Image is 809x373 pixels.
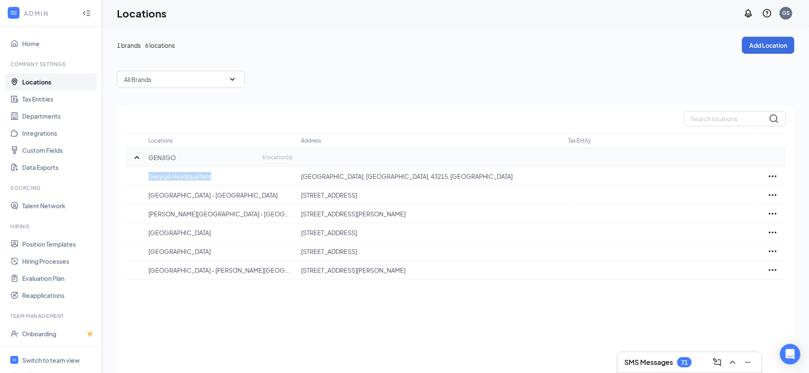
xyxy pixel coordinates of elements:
div: Open Intercom Messenger [780,344,800,364]
a: Tax Entities [22,90,95,108]
a: Departments [22,108,95,125]
div: 71 [681,359,688,366]
span: 1 brands [117,41,141,50]
svg: WorkstreamLogo [9,9,18,17]
p: GENJIGO [148,153,176,162]
svg: MagnifyingGlass [769,114,779,124]
p: Tax Entity [568,137,591,144]
p: [GEOGRAPHIC_DATA] [148,247,293,256]
button: ChevronUp [726,356,739,369]
svg: SmallChevronDown [227,74,238,85]
svg: Minimize [743,357,753,367]
a: Locations [22,73,95,90]
p: [GEOGRAPHIC_DATA] - [GEOGRAPHIC_DATA] [148,191,293,199]
div: ADMIN [24,9,75,17]
svg: Ellipses [768,265,778,275]
div: Switch to team view [22,356,80,364]
p: Address [301,137,321,144]
svg: Ellipses [768,227,778,238]
svg: Ellipses [768,246,778,256]
p: [GEOGRAPHIC_DATA] [148,228,293,237]
div: Sourcing [10,184,93,192]
a: Talent Network [22,197,95,214]
div: Company Settings [10,61,93,68]
p: Locations [148,137,173,144]
p: 6 location(s) [262,154,293,161]
div: Team Management [10,312,93,320]
p: [PERSON_NAME][GEOGRAPHIC_DATA] - [GEOGRAPHIC_DATA] [148,210,293,218]
svg: Collapse [82,9,91,17]
p: [GEOGRAPHIC_DATA] - [PERSON_NAME][GEOGRAPHIC_DATA] [148,266,293,274]
svg: QuestionInfo [762,8,772,18]
span: 6 locations [145,41,175,50]
a: Reapplications [22,287,95,304]
a: Data Exports [22,159,95,176]
p: [STREET_ADDRESS] [301,228,560,237]
svg: SmallChevronUp [132,152,142,163]
a: Evaluation Plan [22,270,95,287]
svg: WorkstreamLogo [12,357,17,363]
p: [GEOGRAPHIC_DATA], [GEOGRAPHIC_DATA], 43215, [GEOGRAPHIC_DATA] [301,172,560,181]
a: Position Templates [22,236,95,253]
p: All Brands [124,75,151,84]
p: [STREET_ADDRESS][PERSON_NAME] [301,210,560,218]
svg: ChevronUp [728,357,738,367]
button: Minimize [741,356,755,369]
button: ComposeMessage [710,356,724,369]
p: [STREET_ADDRESS] [301,191,560,199]
a: Custom Fields [22,142,95,159]
svg: Ellipses [768,190,778,200]
div: GS [782,9,790,17]
a: OnboardingCrown [22,325,95,342]
a: Hiring Processes [22,253,95,270]
a: Integrations [22,125,95,142]
svg: ComposeMessage [712,357,722,367]
h3: SMS Messages [624,358,673,367]
button: Add Location [742,37,795,54]
p: [STREET_ADDRESS][PERSON_NAME] [301,266,560,274]
svg: Ellipses [768,209,778,219]
svg: Ellipses [768,171,778,181]
h1: Locations [117,6,166,20]
a: Home [22,35,95,52]
div: Hiring [10,223,93,230]
p: [STREET_ADDRESS] [301,247,560,256]
p: Genjigo Headquarters [148,172,293,181]
input: Search locations [684,111,786,126]
svg: Notifications [743,8,754,18]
